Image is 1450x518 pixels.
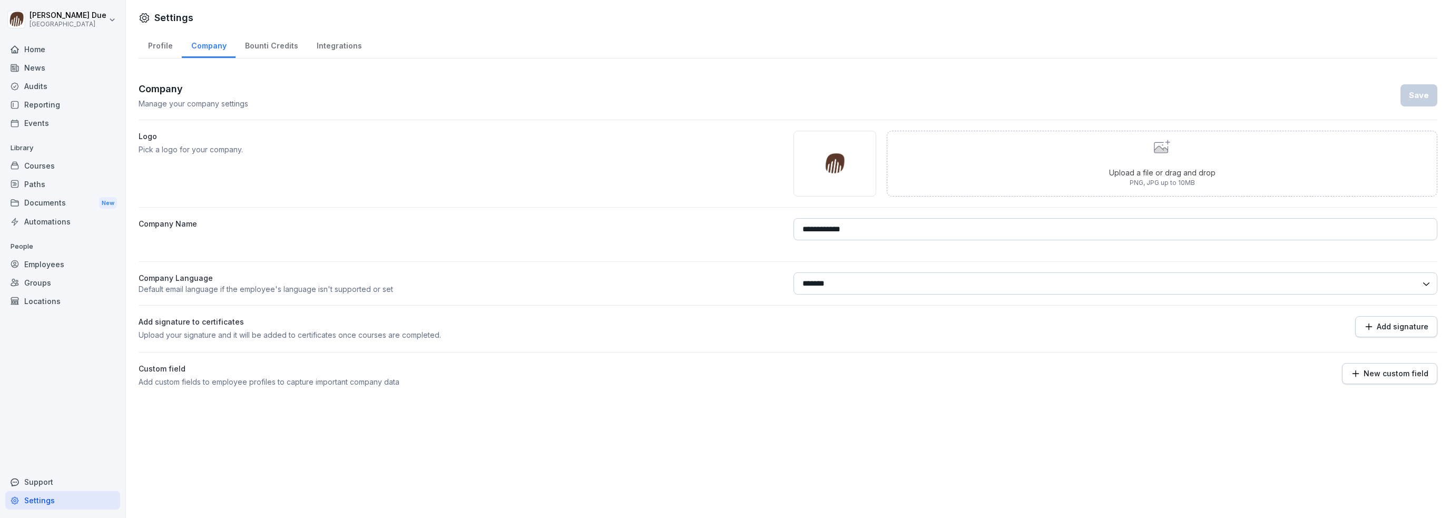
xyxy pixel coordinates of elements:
[5,157,120,175] a: Courses
[5,40,120,58] a: Home
[5,140,120,157] p: Library
[139,82,248,96] h3: Company
[1109,178,1216,188] p: PNG, JPG up to 10MB
[5,77,120,95] a: Audits
[5,473,120,491] div: Support
[30,21,106,28] p: [GEOGRAPHIC_DATA]
[139,376,783,387] p: Add custom fields to employee profiles to capture important company data
[139,316,783,327] label: Add signature to certificates
[139,98,248,109] p: Manage your company settings
[139,363,783,374] label: Custom field
[139,272,783,284] p: Company Language
[5,193,120,213] div: Documents
[5,114,120,132] a: Events
[1409,90,1429,101] div: Save
[139,144,783,155] p: Pick a logo for your company.
[236,31,307,58] a: Bounti Credits
[154,11,193,25] h1: Settings
[1355,316,1437,337] button: Add signature
[99,197,117,209] div: New
[5,175,120,193] a: Paths
[139,329,783,340] p: Upload your signature and it will be added to certificates once courses are completed.
[5,58,120,77] a: News
[1400,84,1437,106] button: Save
[5,255,120,273] a: Employees
[139,31,182,58] a: Profile
[5,212,120,231] a: Automations
[5,292,120,310] a: Locations
[1109,167,1216,178] p: Upload a file or drag and drop
[5,95,120,114] a: Reporting
[1364,369,1428,378] p: New custom field
[5,193,120,213] a: DocumentsNew
[139,218,783,240] label: Company Name
[30,11,106,20] p: [PERSON_NAME] Due
[139,131,783,142] label: Logo
[5,273,120,292] a: Groups
[1377,322,1428,331] p: Add signature
[823,152,846,175] img: nsp78v9qgumm6p8hkwavcm2r.png
[1342,363,1437,384] button: New custom field
[139,284,783,295] p: Default email language if the employee's language isn't supported or set
[307,31,371,58] a: Integrations
[5,238,120,255] p: People
[182,31,236,58] a: Company
[5,491,120,510] a: Settings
